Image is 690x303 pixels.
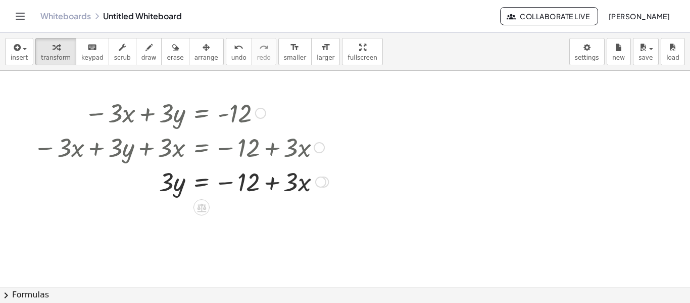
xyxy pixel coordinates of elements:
span: settings [575,54,599,61]
span: larger [317,54,334,61]
div: Apply the same math to both sides of the equation [193,199,210,215]
span: arrange [194,54,218,61]
button: scrub [109,38,136,65]
button: insert [5,38,33,65]
button: undoundo [226,38,252,65]
span: draw [141,54,157,61]
button: new [607,38,631,65]
button: Toggle navigation [12,8,28,24]
button: save [633,38,659,65]
button: draw [136,38,162,65]
i: redo [259,41,269,54]
button: fullscreen [342,38,382,65]
span: redo [257,54,271,61]
button: settings [569,38,605,65]
button: format_sizesmaller [278,38,312,65]
span: transform [41,54,71,61]
span: erase [167,54,183,61]
span: insert [11,54,28,61]
span: keypad [81,54,104,61]
span: [PERSON_NAME] [608,12,670,21]
span: new [612,54,625,61]
i: keyboard [87,41,97,54]
a: Whiteboards [40,11,91,21]
i: format_size [290,41,300,54]
span: load [666,54,679,61]
span: fullscreen [348,54,377,61]
button: [PERSON_NAME] [600,7,678,25]
span: save [638,54,653,61]
span: undo [231,54,247,61]
button: Collaborate Live [500,7,598,25]
i: format_size [321,41,330,54]
button: redoredo [252,38,276,65]
span: Collaborate Live [509,12,589,21]
button: transform [35,38,76,65]
button: format_sizelarger [311,38,340,65]
span: smaller [284,54,306,61]
button: arrange [189,38,224,65]
button: load [661,38,685,65]
span: scrub [114,54,131,61]
i: undo [234,41,243,54]
button: keyboardkeypad [76,38,109,65]
button: erase [161,38,189,65]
